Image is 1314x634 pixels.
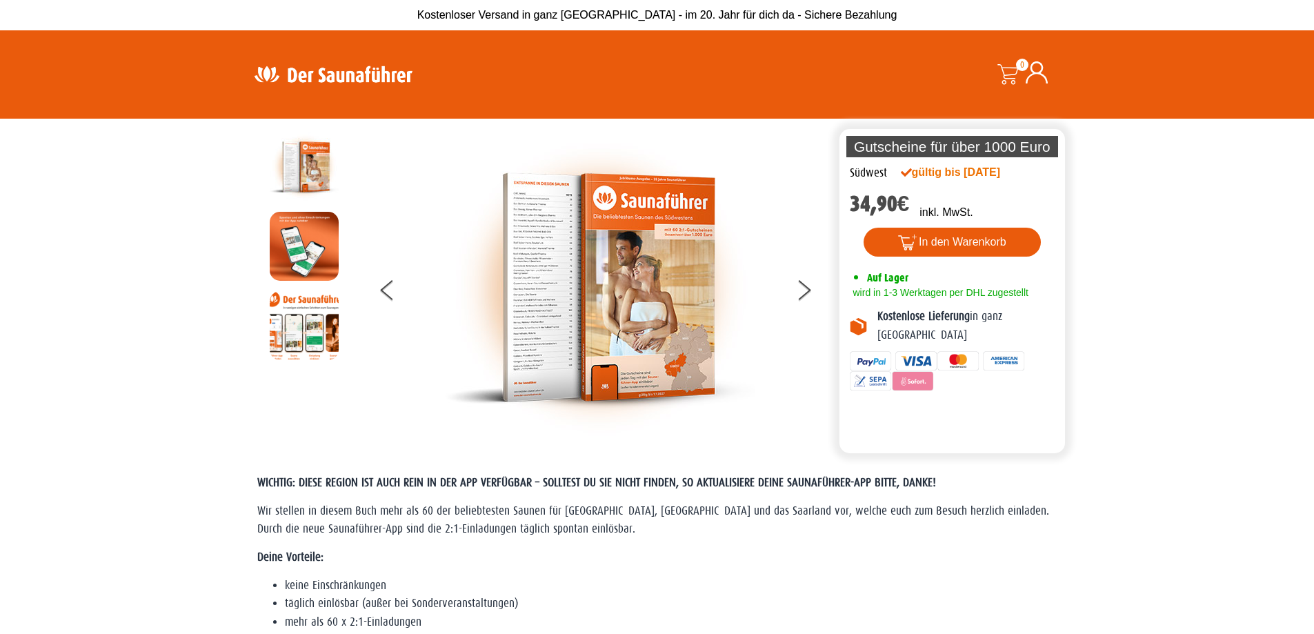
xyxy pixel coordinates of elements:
img: der-saunafuehrer-2025-suedwest [445,132,755,443]
bdi: 34,90 [850,191,910,217]
p: in ganz [GEOGRAPHIC_DATA] [877,308,1055,344]
span: € [897,191,910,217]
li: keine Einschränkungen [285,577,1057,595]
span: WICHTIG: DIESE REGION IST AUCH REIN IN DER APP VERFÜGBAR – SOLLTEST DU SIE NICHT FINDEN, SO AKTUA... [257,476,936,489]
div: gültig bis [DATE] [901,164,1031,181]
img: MOCKUP-iPhone_regional [270,212,339,281]
button: In den Warenkorb [864,228,1041,257]
p: inkl. MwSt. [919,204,973,221]
img: der-saunafuehrer-2025-suedwest [270,132,339,201]
span: Auf Lager [867,271,908,284]
p: Gutscheine für über 1000 Euro [846,136,1059,157]
span: Wir stellen in diesem Buch mehr als 60 der beliebtesten Saunen für [GEOGRAPHIC_DATA], [GEOGRAPHIC... [257,504,1049,535]
span: 0 [1016,59,1028,71]
b: Kostenlose Lieferung [877,310,970,323]
div: Südwest [850,164,887,182]
strong: Deine Vorteile: [257,551,323,564]
span: Kostenloser Versand in ganz [GEOGRAPHIC_DATA] - im 20. Jahr für dich da - Sichere Bezahlung [417,9,897,21]
li: täglich einlösbar (außer bei Sonderveranstaltungen) [285,595,1057,613]
img: Anleitung7tn [270,291,339,360]
li: mehr als 60 x 2:1-Einladungen [285,613,1057,631]
span: wird in 1-3 Werktagen per DHL zugestellt [850,287,1028,298]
